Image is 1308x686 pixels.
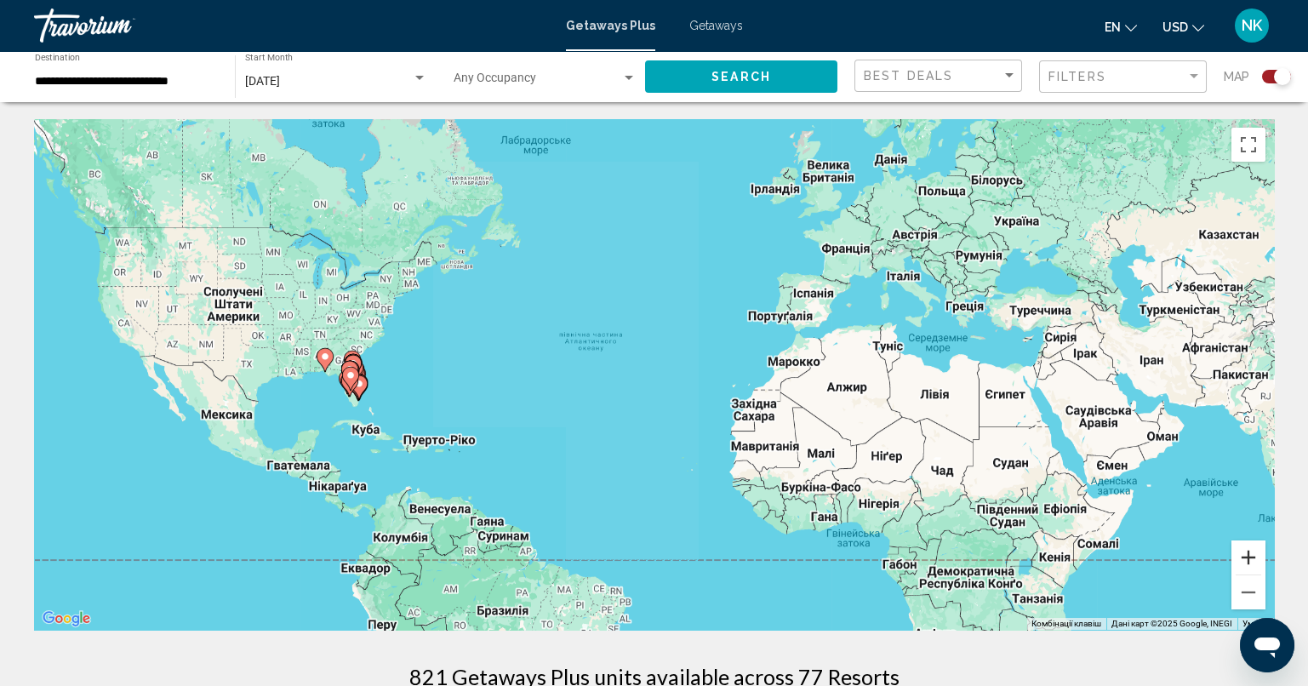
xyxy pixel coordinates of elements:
[245,74,280,88] span: [DATE]
[38,608,94,630] img: Google
[1039,60,1207,94] button: Filter
[1031,618,1101,630] button: Комбінації клавіш
[1162,14,1204,39] button: Change currency
[1111,619,1232,628] span: Дані карт ©2025 Google, INEGI
[1231,128,1265,162] button: Перемкнути повноекранний режим
[711,71,771,84] span: Search
[1240,618,1294,672] iframe: Кнопка для запуску вікна повідомлень
[864,69,1017,83] mat-select: Sort by
[1231,575,1265,609] button: Зменшити
[1230,8,1274,43] button: User Menu
[1242,17,1262,34] span: NK
[689,19,743,32] a: Getaways
[1224,65,1249,89] span: Map
[1105,20,1121,34] span: en
[645,60,837,92] button: Search
[34,9,549,43] a: Travorium
[38,608,94,630] a: Відкрити цю область на Картах Google (відкриється нове вікно)
[1162,20,1188,34] span: USD
[566,19,655,32] a: Getaways Plus
[1048,70,1106,83] span: Filters
[1242,619,1269,628] a: Умови
[864,69,953,83] span: Best Deals
[1105,14,1137,39] button: Change language
[1231,540,1265,575] button: Збільшити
